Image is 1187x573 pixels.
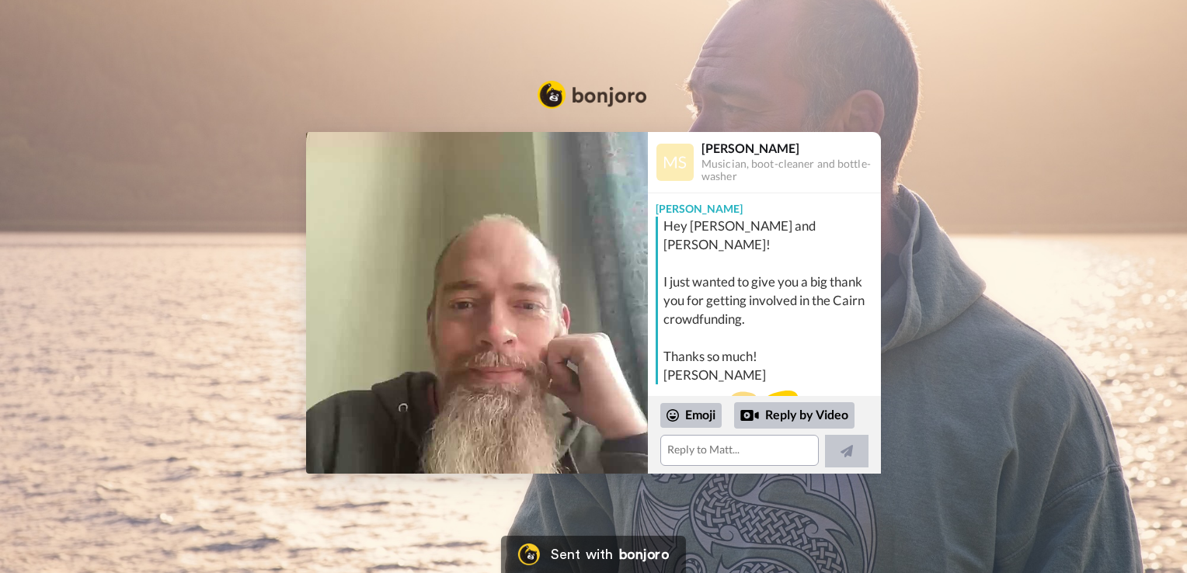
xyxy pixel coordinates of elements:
[660,403,722,428] div: Emoji
[734,402,855,429] div: Reply by Video
[648,193,881,217] div: [PERSON_NAME]
[663,217,877,384] div: Hey [PERSON_NAME] and [PERSON_NAME]! I just wanted to give you a big thank you for getting involv...
[538,81,646,109] img: Bonjoro Logo
[648,391,881,447] div: Send [PERSON_NAME] a reply.
[730,391,799,422] img: message.svg
[306,132,648,474] img: 8305a330-d16c-424f-ba5c-3c4572b02e47-thumb.jpg
[740,406,759,425] div: Reply by Video
[701,141,880,155] div: [PERSON_NAME]
[656,144,694,181] img: Profile Image
[701,158,880,184] div: Musician, boot-cleaner and bottle-washer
